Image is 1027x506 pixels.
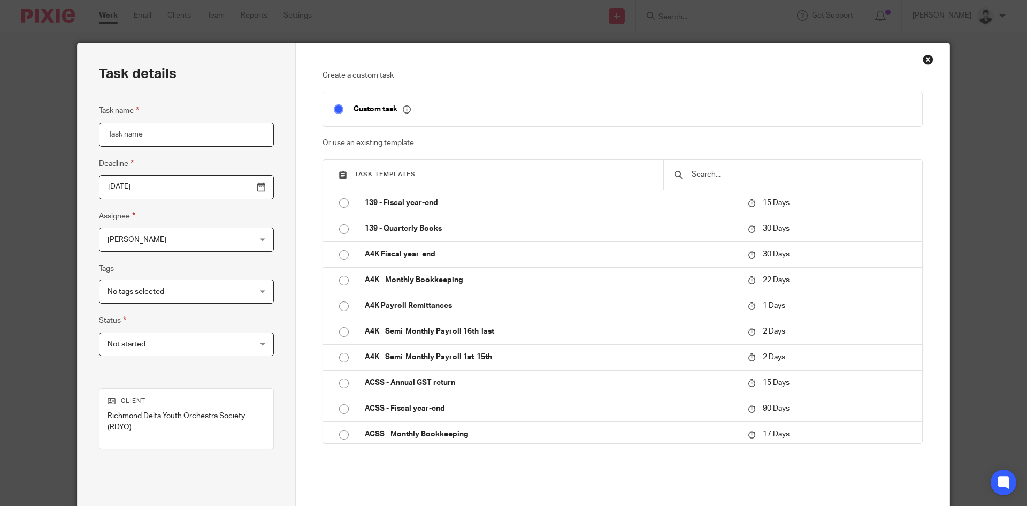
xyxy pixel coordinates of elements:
[365,326,737,337] p: A4K - Semi-Monthly Payroll 16th-last
[99,314,126,327] label: Status
[763,199,790,207] span: 15 Days
[365,275,737,285] p: A4K - Monthly Bookkeeping
[365,223,737,234] p: 139 - Quarterly Books
[99,157,134,170] label: Deadline
[99,210,135,222] label: Assignee
[99,104,139,117] label: Task name
[108,341,145,348] span: Not started
[108,397,265,405] p: Client
[365,249,737,260] p: A4K Fiscal year-end
[99,263,114,274] label: Tags
[108,288,164,296] span: No tags selected
[365,403,737,414] p: ACSS - Fiscal year-end
[365,300,737,311] p: A4K Payroll Remittances
[355,171,416,177] span: Task templates
[763,276,790,284] span: 22 Days
[99,175,274,199] input: Pick a date
[99,123,274,147] input: Task name
[365,352,737,362] p: A4K - Semi-Monthly Payroll 1st-15th
[763,379,790,387] span: 15 Days
[108,236,166,244] span: [PERSON_NAME]
[763,405,790,412] span: 90 Days
[365,198,737,208] p: 139 - Fiscal year-end
[763,431,790,438] span: 17 Days
[763,328,785,335] span: 2 Days
[763,225,790,232] span: 30 Days
[323,70,923,81] p: Create a custom task
[365,429,737,440] p: ACSS - Monthly Bookkeeping
[99,65,177,83] h2: Task details
[763,353,785,361] span: 2 Days
[923,54,933,65] div: Close this dialog window
[108,411,265,433] p: Richmond Delta Youth Orchestra Society (RDYO)
[763,251,790,258] span: 30 Days
[365,377,737,388] p: ACSS - Annual GST return
[323,138,923,148] p: Or use an existing template
[354,104,411,114] p: Custom task
[691,169,911,180] input: Search...
[763,302,785,309] span: 1 Days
